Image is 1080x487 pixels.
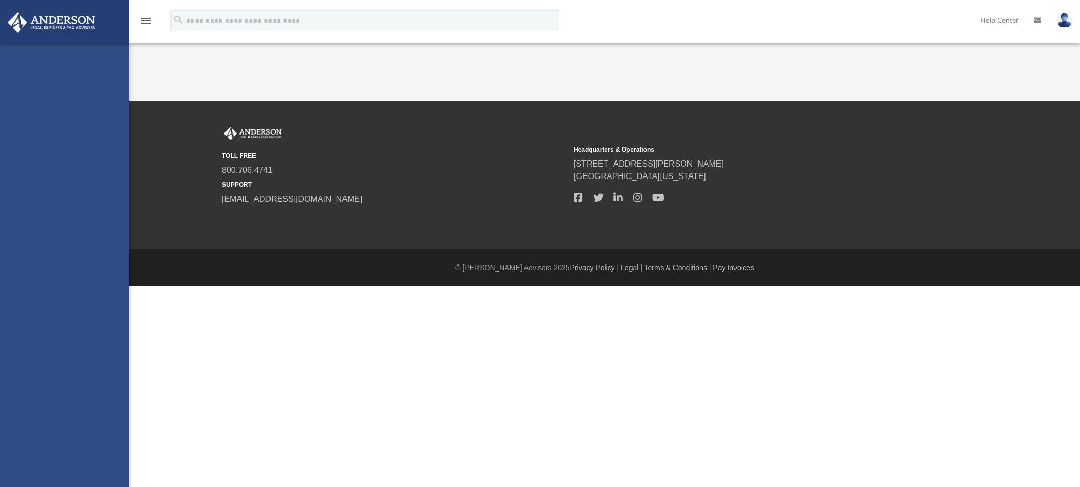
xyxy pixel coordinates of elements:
a: [STREET_ADDRESS][PERSON_NAME] [574,159,724,168]
small: Headquarters & Operations [574,145,918,154]
img: Anderson Advisors Platinum Portal [222,127,284,140]
a: 800.706.4741 [222,166,273,174]
i: search [173,14,184,25]
a: [EMAIL_ADDRESS][DOMAIN_NAME] [222,195,362,203]
a: Privacy Policy | [570,263,619,272]
a: menu [140,20,152,27]
div: © [PERSON_NAME] Advisors 2025 [129,262,1080,273]
a: Legal | [621,263,642,272]
small: TOLL FREE [222,151,566,160]
small: SUPPORT [222,180,566,189]
a: [GEOGRAPHIC_DATA][US_STATE] [574,172,706,181]
i: menu [140,14,152,27]
img: User Pic [1057,13,1072,28]
a: Pay Invoices [713,263,754,272]
img: Anderson Advisors Platinum Portal [5,12,98,33]
a: Terms & Conditions | [644,263,711,272]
